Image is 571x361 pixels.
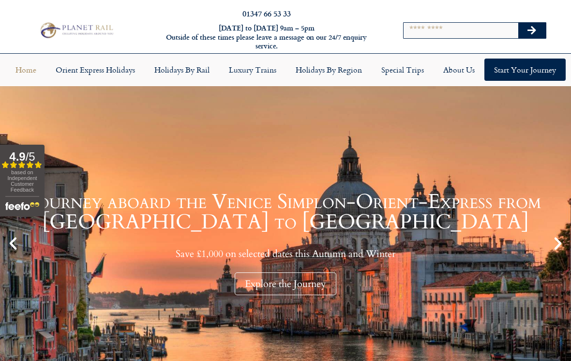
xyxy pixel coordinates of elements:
div: Previous slide [5,235,21,252]
img: Planet Rail Train Holidays Logo [37,21,115,40]
a: Holidays by Region [286,59,372,81]
p: Save £1,000 on selected dates this Autumn and Winter [24,248,547,260]
button: Search [518,23,546,38]
a: Special Trips [372,59,434,81]
nav: Menu [5,59,566,81]
div: Explore the Journey [235,272,336,295]
a: Luxury Trains [219,59,286,81]
div: Next slide [550,235,566,252]
a: 01347 66 53 33 [242,8,291,19]
a: About Us [434,59,484,81]
h1: Journey aboard the Venice Simplon-Orient-Express from [GEOGRAPHIC_DATA] to [GEOGRAPHIC_DATA] [24,192,547,232]
a: Start your Journey [484,59,566,81]
a: Holidays by Rail [145,59,219,81]
a: Home [6,59,46,81]
h6: [DATE] to [DATE] 9am – 5pm Outside of these times please leave a message on our 24/7 enquiry serv... [155,24,378,51]
a: Orient Express Holidays [46,59,145,81]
